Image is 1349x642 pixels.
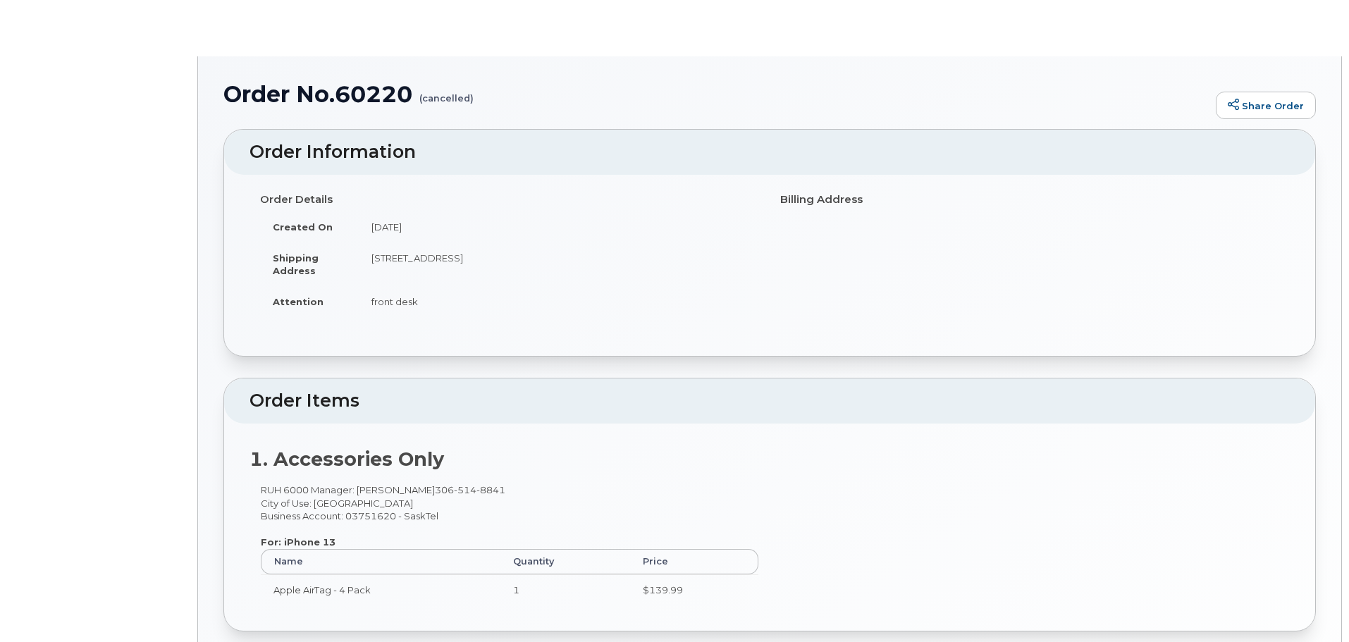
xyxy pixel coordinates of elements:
td: Apple AirTag - 4 Pack [261,574,500,605]
h2: Order Items [250,391,1290,411]
strong: For: iPhone 13 [261,536,335,548]
strong: Created On [273,221,333,233]
td: [STREET_ADDRESS] [359,242,759,286]
small: (cancelled) [419,82,474,104]
strong: 1. Accessories Only [250,447,444,471]
strong: Attention [273,296,324,307]
th: Name [261,549,500,574]
td: [DATE] [359,211,759,242]
h1: Order No.60220 [223,82,1209,106]
th: Quantity [500,549,630,574]
div: RUH 6000 Manager: [PERSON_NAME] City of Use: [GEOGRAPHIC_DATA] Business Account: 03751620 - SaskTel [250,483,770,618]
span: 8841 [476,484,505,495]
td: 1 [500,574,630,605]
a: Share Order [1216,92,1316,120]
th: Price [630,549,758,574]
span: 306 [435,484,505,495]
span: 514 [454,484,476,495]
h4: Order Details [260,194,759,206]
h2: Order Information [250,142,1290,162]
h4: Billing Address [780,194,1279,206]
td: $139.99 [630,574,758,605]
strong: Shipping Address [273,252,319,277]
td: front desk [359,286,759,317]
